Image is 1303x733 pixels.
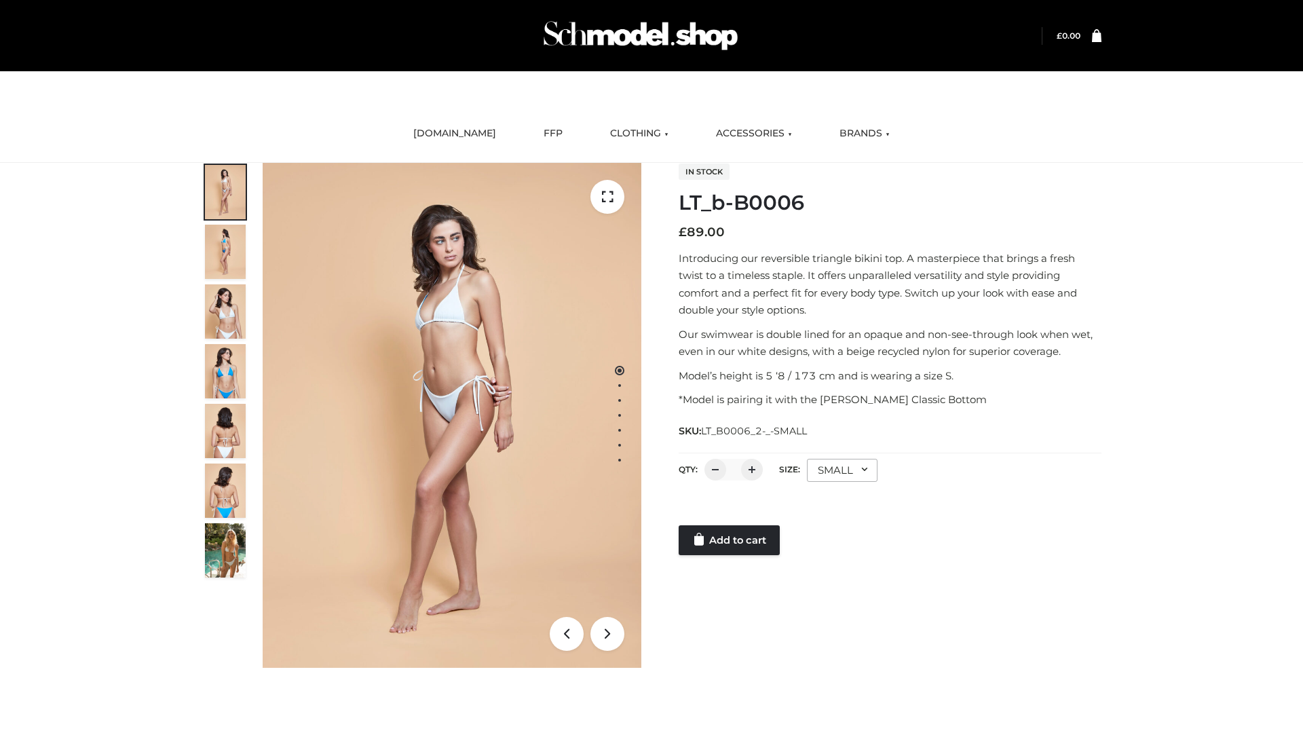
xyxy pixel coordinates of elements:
[679,464,698,474] label: QTY:
[1057,31,1062,41] span: £
[1057,31,1080,41] a: £0.00
[679,164,730,180] span: In stock
[679,225,725,240] bdi: 89.00
[205,404,246,458] img: ArielClassicBikiniTop_CloudNine_AzureSky_OW114ECO_7-scaled.jpg
[205,284,246,339] img: ArielClassicBikiniTop_CloudNine_AzureSky_OW114ECO_3-scaled.jpg
[701,425,807,437] span: LT_B0006_2-_-SMALL
[779,464,800,474] label: Size:
[263,163,641,668] img: ArielClassicBikiniTop_CloudNine_AzureSky_OW114ECO_1
[679,525,780,555] a: Add to cart
[600,119,679,149] a: CLOTHING
[679,225,687,240] span: £
[706,119,802,149] a: ACCESSORIES
[829,119,900,149] a: BRANDS
[679,326,1101,360] p: Our swimwear is double lined for an opaque and non-see-through look when wet, even in our white d...
[1057,31,1080,41] bdi: 0.00
[807,459,877,482] div: SMALL
[205,225,246,279] img: ArielClassicBikiniTop_CloudNine_AzureSky_OW114ECO_2-scaled.jpg
[679,250,1101,319] p: Introducing our reversible triangle bikini top. A masterpiece that brings a fresh twist to a time...
[205,523,246,578] img: Arieltop_CloudNine_AzureSky2.jpg
[205,464,246,518] img: ArielClassicBikiniTop_CloudNine_AzureSky_OW114ECO_8-scaled.jpg
[539,9,742,62] img: Schmodel Admin 964
[205,344,246,398] img: ArielClassicBikiniTop_CloudNine_AzureSky_OW114ECO_4-scaled.jpg
[679,391,1101,409] p: *Model is pairing it with the [PERSON_NAME] Classic Bottom
[533,119,573,149] a: FFP
[679,423,808,439] span: SKU:
[679,191,1101,215] h1: LT_b-B0006
[205,165,246,219] img: ArielClassicBikiniTop_CloudNine_AzureSky_OW114ECO_1-scaled.jpg
[403,119,506,149] a: [DOMAIN_NAME]
[679,367,1101,385] p: Model’s height is 5 ‘8 / 173 cm and is wearing a size S.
